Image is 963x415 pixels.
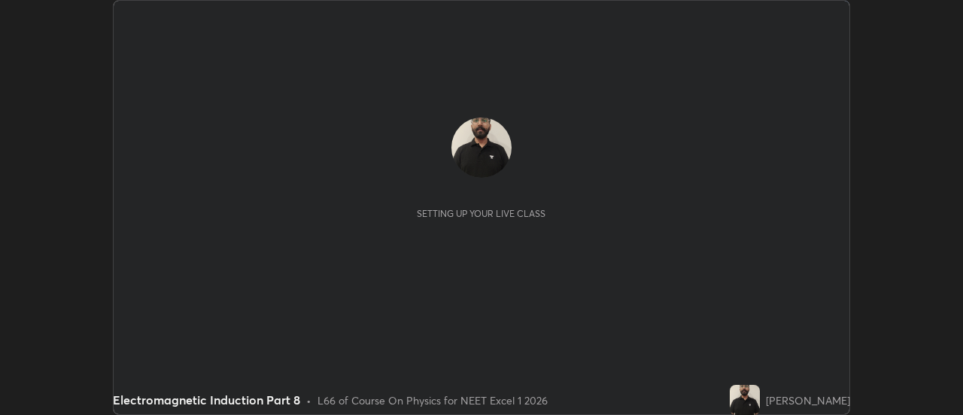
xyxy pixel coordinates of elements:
div: • [306,392,311,408]
div: Electromagnetic Induction Part 8 [113,391,300,409]
img: c21a7924776a486d90e20529bf12d3cf.jpg [451,117,512,178]
div: [PERSON_NAME] [766,392,850,408]
div: L66 of Course On Physics for NEET Excel 1 2026 [317,392,548,408]
div: Setting up your live class [417,208,545,219]
img: c21a7924776a486d90e20529bf12d3cf.jpg [730,385,760,415]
